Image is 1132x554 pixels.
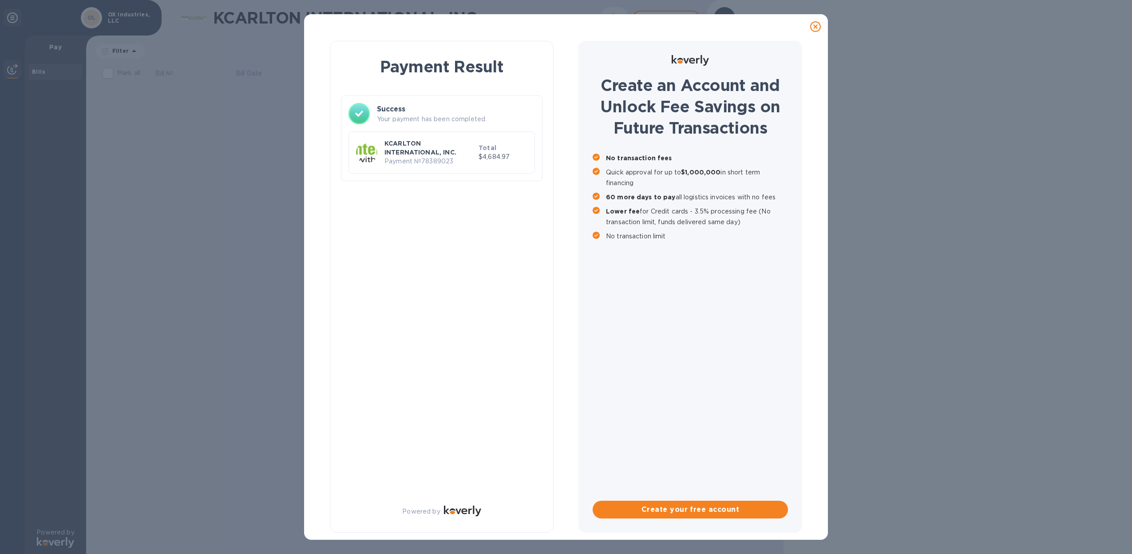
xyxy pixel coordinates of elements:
p: Payment № 78389023 [384,157,475,166]
b: No transaction fees [606,154,672,162]
b: $1,000,000 [681,169,720,176]
b: Lower fee [606,208,640,215]
p: Your payment has been completed. [377,115,535,124]
p: $4,684.97 [479,152,527,162]
h1: Payment Result [344,55,539,78]
img: Logo [444,506,481,516]
p: No transaction limit [606,231,788,241]
img: Logo [672,55,709,66]
p: Quick approval for up to in short term financing [606,167,788,188]
b: 60 more days to pay [606,194,676,201]
p: for Credit cards - 3.5% processing fee (No transaction limit, funds delivered same day) [606,206,788,227]
p: KCARLTON INTERNATIONAL, INC. [384,139,475,157]
h1: Create an Account and Unlock Fee Savings on Future Transactions [593,75,788,138]
h3: Success [377,104,535,115]
p: all logistics invoices with no fees [606,192,788,202]
p: Powered by [402,507,440,516]
span: Create your free account [600,504,781,515]
b: Total [479,144,496,151]
button: Create your free account [593,501,788,518]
